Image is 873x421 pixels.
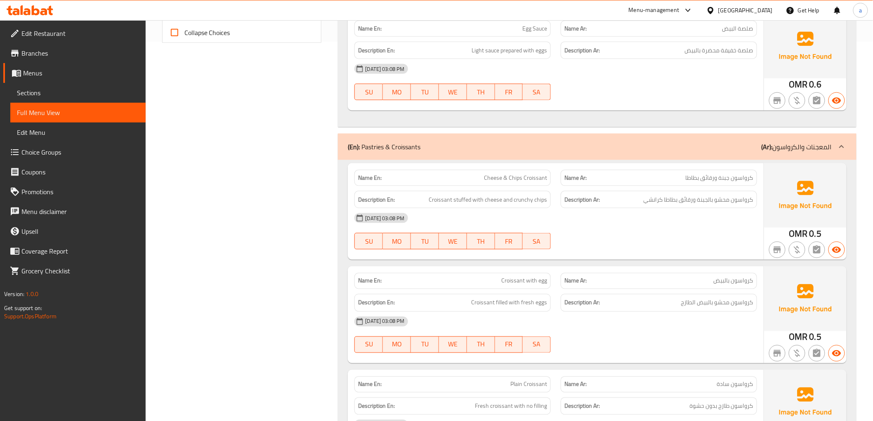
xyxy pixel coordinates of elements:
[564,277,587,285] strong: Name Ar:
[718,6,773,15] div: [GEOGRAPHIC_DATA]
[809,226,821,242] span: 0.5
[362,65,408,73] span: [DATE] 03:08 PM
[3,182,146,202] a: Promotions
[358,277,382,285] strong: Name En:
[495,84,523,100] button: FR
[789,329,808,345] span: OMR
[644,195,753,205] span: كرواسون محشو بالجبنة ورقائق بطاطا كرانشي
[809,329,821,345] span: 0.5
[4,289,24,299] span: Version:
[3,43,146,63] a: Branches
[809,76,821,92] span: 0.6
[17,88,139,98] span: Sections
[484,174,547,182] span: Cheese & Chips Croissant
[358,380,382,389] strong: Name En:
[467,233,495,249] button: TH
[386,339,408,350] span: MO
[348,142,420,152] p: Pastries & Croissants
[386,235,408,247] span: MO
[828,345,845,362] button: Available
[467,336,495,353] button: TH
[809,345,825,362] button: Not has choices
[510,380,547,389] span: Plain Croissant
[10,122,146,142] a: Edit Menu
[809,242,825,258] button: Not has choices
[362,214,408,222] span: [DATE] 03:08 PM
[358,298,395,308] strong: Description En:
[3,202,146,221] a: Menu disclaimer
[10,83,146,103] a: Sections
[467,84,495,100] button: TH
[23,68,139,78] span: Menus
[414,235,436,247] span: TU
[475,401,547,412] span: Fresh croissant with no filling
[411,233,439,249] button: TU
[386,86,408,98] span: MO
[564,298,600,308] strong: Description Ar:
[629,5,680,15] div: Menu-management
[789,76,808,92] span: OMR
[411,336,439,353] button: TU
[26,289,38,299] span: 1.0.0
[4,303,42,313] span: Get support on:
[4,311,57,322] a: Support.OpsPlatform
[564,24,587,33] strong: Name Ar:
[358,174,382,182] strong: Name En:
[828,242,845,258] button: Available
[338,134,856,160] div: (En): Pastries & Croissants(Ar):المعجنات والكرواسون
[789,226,808,242] span: OMR
[358,45,395,56] strong: Description En:
[21,28,139,38] span: Edit Restaurant
[717,380,753,389] span: كرواسون سادة
[17,127,139,137] span: Edit Menu
[442,339,464,350] span: WE
[471,298,547,308] span: Croissant filled with fresh eggs
[348,141,360,153] b: (En):
[526,235,547,247] span: SA
[3,142,146,162] a: Choice Groups
[358,235,380,247] span: SU
[564,401,600,412] strong: Description Ar:
[526,86,547,98] span: SA
[17,108,139,118] span: Full Menu View
[439,84,467,100] button: WE
[523,84,551,100] button: SA
[21,246,139,256] span: Coverage Report
[789,345,805,362] button: Purchased item
[429,195,547,205] span: Croissant stuffed with cheese and crunchy chips
[21,187,139,197] span: Promotions
[769,92,786,109] button: Not branch specific item
[3,63,146,83] a: Menus
[21,167,139,177] span: Coupons
[789,92,805,109] button: Purchased item
[685,45,753,56] span: صلصة خفيفة محضرة بالبيض
[859,6,862,15] span: a
[439,336,467,353] button: WE
[769,242,786,258] button: Not branch specific item
[3,221,146,241] a: Upsell
[762,142,832,152] p: المعجنات والكرواسون
[470,86,492,98] span: TH
[523,336,551,353] button: SA
[498,235,520,247] span: FR
[3,24,146,43] a: Edit Restaurant
[472,45,547,56] span: Light sauce prepared with eggs
[442,235,464,247] span: WE
[414,86,436,98] span: TU
[21,147,139,157] span: Choice Groups
[414,339,436,350] span: TU
[358,401,395,412] strong: Description En:
[690,401,753,412] span: كرواسون طازج بدون حشوة
[411,84,439,100] button: TU
[526,339,547,350] span: SA
[358,24,382,33] strong: Name En:
[764,14,847,78] img: Ae5nvW7+0k+MAAAAAElFTkSuQmCC
[564,380,587,389] strong: Name Ar:
[714,277,753,285] span: كرواسون بالبيض
[358,86,380,98] span: SU
[470,339,492,350] span: TH
[789,242,805,258] button: Purchased item
[362,318,408,325] span: [DATE] 03:08 PM
[354,84,383,100] button: SU
[686,174,753,182] span: كرواسون جبنة ورقائق بطاطا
